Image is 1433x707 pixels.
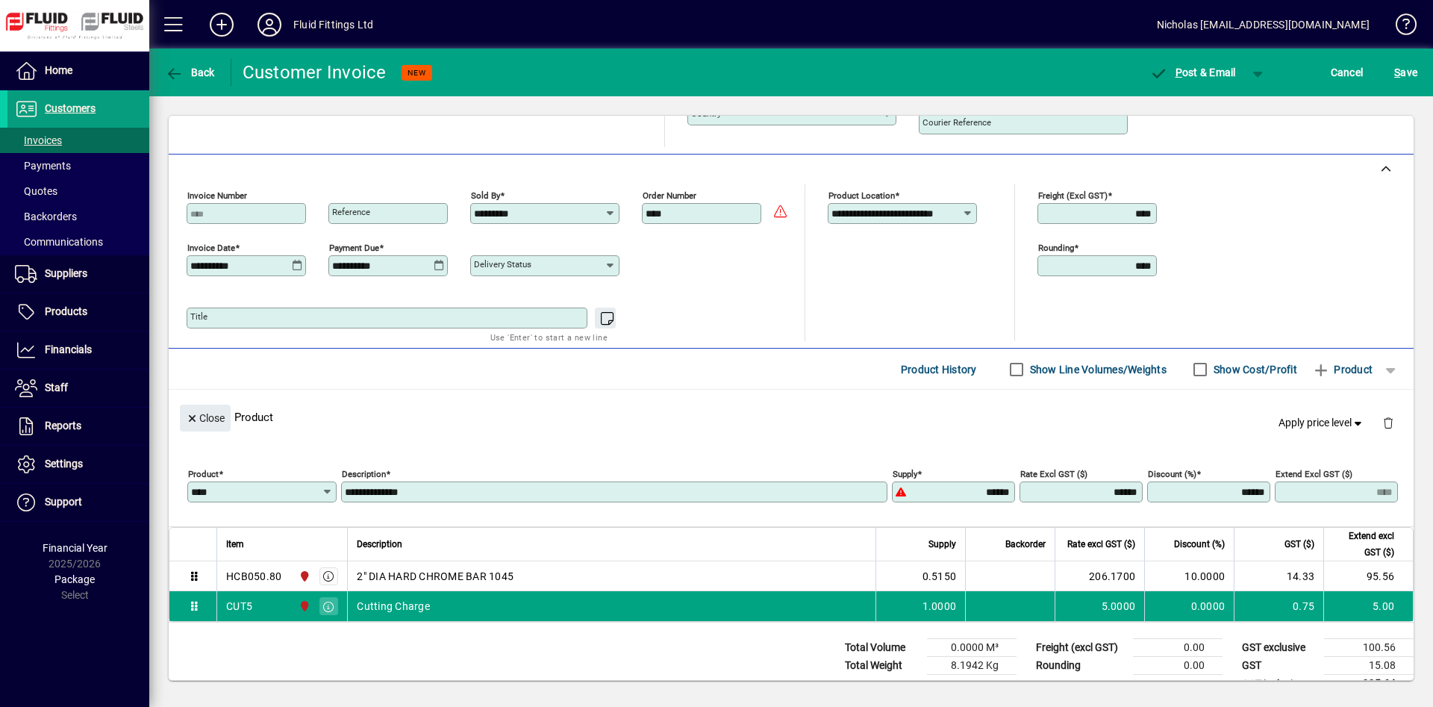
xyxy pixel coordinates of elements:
a: Communications [7,229,149,255]
td: 15.08 [1324,657,1414,675]
td: 10.0000 [1144,561,1234,591]
td: 5.00 [1323,591,1413,621]
button: Delete [1370,405,1406,440]
mat-label: Payment due [329,243,379,253]
mat-label: Courier Reference [922,117,991,128]
button: Add [198,11,246,38]
mat-label: Order number [643,190,696,201]
button: Product History [895,356,983,383]
mat-label: Invoice number [187,190,247,201]
a: Suppliers [7,255,149,293]
span: Home [45,64,72,76]
span: Cutting Charge [357,599,430,614]
span: Settings [45,458,83,470]
span: Supply [928,536,956,552]
span: Financials [45,343,92,355]
app-page-header-button: Close [176,411,234,424]
span: Cancel [1331,60,1364,84]
mat-label: Delivery status [474,259,531,270]
a: Support [7,484,149,521]
span: 0.5150 [922,569,957,584]
td: GST [1234,657,1324,675]
mat-label: Reference [332,207,370,217]
span: Invoices [15,134,62,146]
a: Reports [7,408,149,445]
td: Rounding [1028,657,1133,675]
mat-label: Discount (%) [1148,469,1196,479]
td: Total Weight [837,657,927,675]
button: Back [161,59,219,86]
a: Invoices [7,128,149,153]
span: Customers [45,102,96,114]
span: NEW [408,68,426,78]
label: Show Line Volumes/Weights [1027,362,1167,377]
a: Products [7,293,149,331]
app-page-header-button: Back [149,59,231,86]
mat-label: Rounding [1038,243,1074,253]
span: P [1176,66,1182,78]
span: Backorder [1005,536,1046,552]
span: Package [54,573,95,585]
span: Apply price level [1279,415,1365,431]
span: Product History [901,358,977,381]
span: 2" DIA HARD CHROME BAR 1045 [357,569,513,584]
span: Back [165,66,215,78]
span: Quotes [15,185,57,197]
span: Support [45,496,82,508]
button: Save [1390,59,1421,86]
button: Product [1305,356,1380,383]
button: Apply price level [1273,410,1371,437]
span: FLUID FITTINGS CHRISTCHURCH [295,568,312,585]
mat-label: Description [342,469,386,479]
td: 0.75 [1234,591,1323,621]
span: GST ($) [1284,536,1314,552]
app-page-header-button: Delete [1370,416,1406,429]
button: Profile [246,11,293,38]
a: Payments [7,153,149,178]
span: Close [186,406,225,431]
mat-label: Rate excl GST ($) [1020,469,1087,479]
button: Close [180,405,231,432]
mat-label: Supply [893,469,917,479]
span: Staff [45,381,68,393]
button: Cancel [1327,59,1367,86]
span: Backorders [15,211,77,222]
span: Item [226,536,244,552]
div: CUT5 [226,599,252,614]
span: 1.0000 [922,599,957,614]
a: Staff [7,370,149,407]
span: Product [1312,358,1373,381]
a: Knowledge Base [1384,3,1414,52]
a: Settings [7,446,149,483]
td: 0.00 [1133,657,1223,675]
span: ave [1394,60,1417,84]
span: Products [45,305,87,317]
td: 8.1942 Kg [927,657,1017,675]
td: 115.64 [1324,675,1414,694]
span: S [1394,66,1400,78]
span: Suppliers [45,267,87,279]
span: ost & Email [1149,66,1236,78]
span: Rate excl GST ($) [1067,536,1135,552]
span: Description [357,536,402,552]
span: Discount (%) [1174,536,1225,552]
td: 95.56 [1323,561,1413,591]
td: GST inclusive [1234,675,1324,694]
a: Backorders [7,204,149,229]
mat-label: Product [188,469,219,479]
td: Freight (excl GST) [1028,639,1133,657]
mat-label: Invoice date [187,243,235,253]
mat-label: Title [190,311,207,322]
div: Customer Invoice [243,60,387,84]
td: 0.0000 [1144,591,1234,621]
mat-label: Sold by [471,190,500,201]
span: FLUID FITTINGS CHRISTCHURCH [295,598,312,614]
a: Financials [7,331,149,369]
div: Nicholas [EMAIL_ADDRESS][DOMAIN_NAME] [1157,13,1370,37]
td: Total Volume [837,639,927,657]
span: Payments [15,160,71,172]
span: Reports [45,420,81,432]
td: 100.56 [1324,639,1414,657]
mat-hint: Use 'Enter' to start a new line [490,328,608,346]
span: Financial Year [43,542,107,554]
